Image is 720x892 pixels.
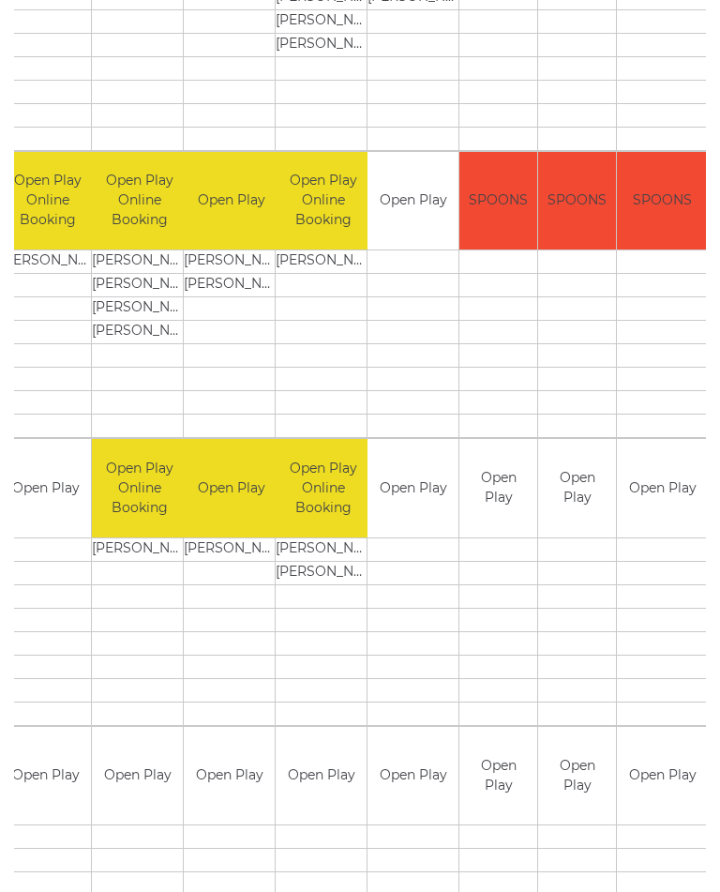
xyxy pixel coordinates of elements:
td: Open Play [617,727,708,825]
td: Open Play [617,439,708,537]
td: SPOONS [538,152,616,250]
td: [PERSON_NAME] [92,537,187,561]
td: Open Play [184,152,278,250]
td: Open Play [184,439,278,537]
td: Open Play [538,727,616,825]
td: [PERSON_NAME] WOADDEN [184,250,278,274]
td: [PERSON_NAME] [184,274,278,297]
td: [PERSON_NAME] [92,274,187,297]
td: [PERSON_NAME] [276,9,370,33]
td: Open Play [367,727,458,825]
td: Open Play [459,439,537,537]
td: Open Play [367,439,458,537]
td: Open Play Online Booking [92,152,187,250]
td: Open Play [184,727,275,825]
td: [PERSON_NAME] [92,297,187,321]
td: SPOONS [459,152,537,250]
td: Open Play [538,439,616,537]
td: Open Play Online Booking [276,439,370,537]
td: SPOONS [617,152,708,250]
td: [PERSON_NAME] [92,250,187,274]
td: [PERSON_NAME] [276,561,370,584]
td: [PERSON_NAME] [276,33,370,56]
td: [PERSON_NAME] [276,250,370,274]
td: Open Play Online Booking [92,439,187,537]
td: [PERSON_NAME] [92,321,187,344]
td: Open Play [276,727,367,825]
td: Open Play [367,152,458,250]
td: Open Play [92,727,183,825]
td: Open Play Online Booking [276,152,370,250]
td: [PERSON_NAME] [184,537,278,561]
td: Open Play [459,727,537,825]
td: [PERSON_NAME] [276,537,370,561]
